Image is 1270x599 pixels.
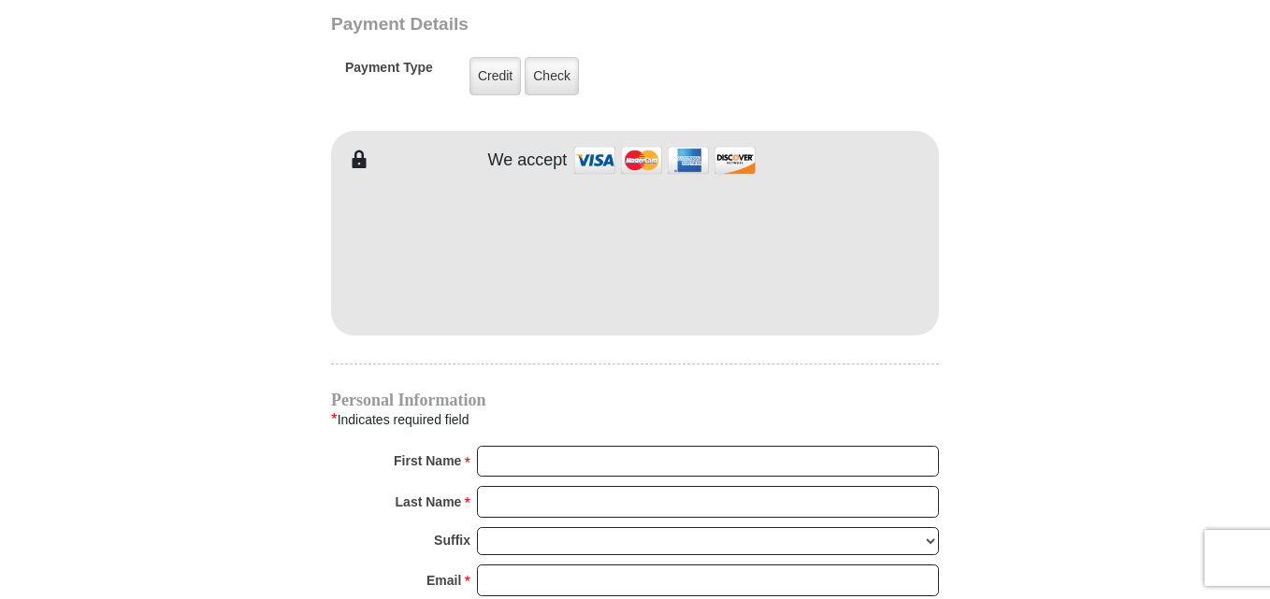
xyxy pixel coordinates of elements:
[426,567,461,593] strong: Email
[331,407,939,432] div: Indicates required field
[394,448,461,474] strong: First Name
[469,57,521,95] label: Credit
[488,150,568,171] h4: We accept
[396,489,462,515] strong: Last Name
[571,140,758,180] img: credit cards accepted
[434,527,470,553] strong: Suffix
[345,60,433,85] h5: Payment Type
[331,392,939,407] h4: Personal Information
[331,14,808,36] h3: Payment Details
[525,57,579,95] label: Check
